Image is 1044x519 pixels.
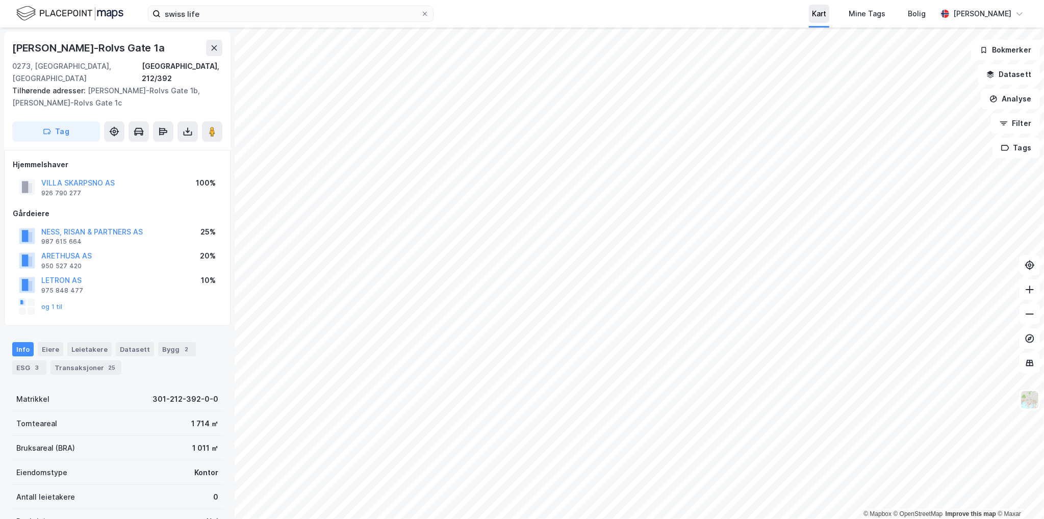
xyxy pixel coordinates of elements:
[16,466,67,479] div: Eiendomstype
[16,418,57,430] div: Tomteareal
[50,360,121,375] div: Transaksjoner
[142,60,222,85] div: [GEOGRAPHIC_DATA], 212/392
[16,491,75,503] div: Antall leietakere
[192,442,218,454] div: 1 011 ㎡
[12,360,46,375] div: ESG
[16,442,75,454] div: Bruksareal (BRA)
[116,342,154,356] div: Datasett
[12,85,214,109] div: [PERSON_NAME]-Rolvs Gate 1b, [PERSON_NAME]-Rolvs Gate 1c
[863,510,892,517] a: Mapbox
[12,40,167,56] div: [PERSON_NAME]-Rolvs Gate 1a
[12,60,142,85] div: 0273, [GEOGRAPHIC_DATA], [GEOGRAPHIC_DATA]
[12,342,34,356] div: Info
[32,362,42,373] div: 3
[13,159,222,171] div: Hjemmelshaver
[67,342,112,356] div: Leietakere
[1020,390,1039,409] img: Z
[16,393,49,405] div: Matrikkel
[13,207,222,220] div: Gårdeiere
[908,8,926,20] div: Bolig
[41,262,82,270] div: 950 527 420
[992,138,1040,158] button: Tags
[812,8,826,20] div: Kart
[213,491,218,503] div: 0
[41,238,82,246] div: 987 615 664
[161,6,421,21] input: Søk på adresse, matrikkel, gårdeiere, leietakere eller personer
[38,342,63,356] div: Eiere
[200,250,216,262] div: 20%
[200,226,216,238] div: 25%
[849,8,885,20] div: Mine Tags
[12,121,100,142] button: Tag
[41,189,81,197] div: 926 790 277
[894,510,943,517] a: OpenStreetMap
[946,510,996,517] a: Improve this map
[196,177,216,189] div: 100%
[981,89,1040,109] button: Analyse
[191,418,218,430] div: 1 714 ㎡
[201,274,216,287] div: 10%
[106,362,117,373] div: 25
[953,8,1011,20] div: [PERSON_NAME]
[978,64,1040,85] button: Datasett
[993,470,1044,519] iframe: Chat Widget
[152,393,218,405] div: 301-212-392-0-0
[182,344,192,354] div: 2
[971,40,1040,60] button: Bokmerker
[991,113,1040,134] button: Filter
[41,287,83,295] div: 975 848 477
[158,342,196,356] div: Bygg
[194,466,218,479] div: Kontor
[16,5,123,22] img: logo.f888ab2527a4732fd821a326f86c7f29.svg
[12,86,88,95] span: Tilhørende adresser:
